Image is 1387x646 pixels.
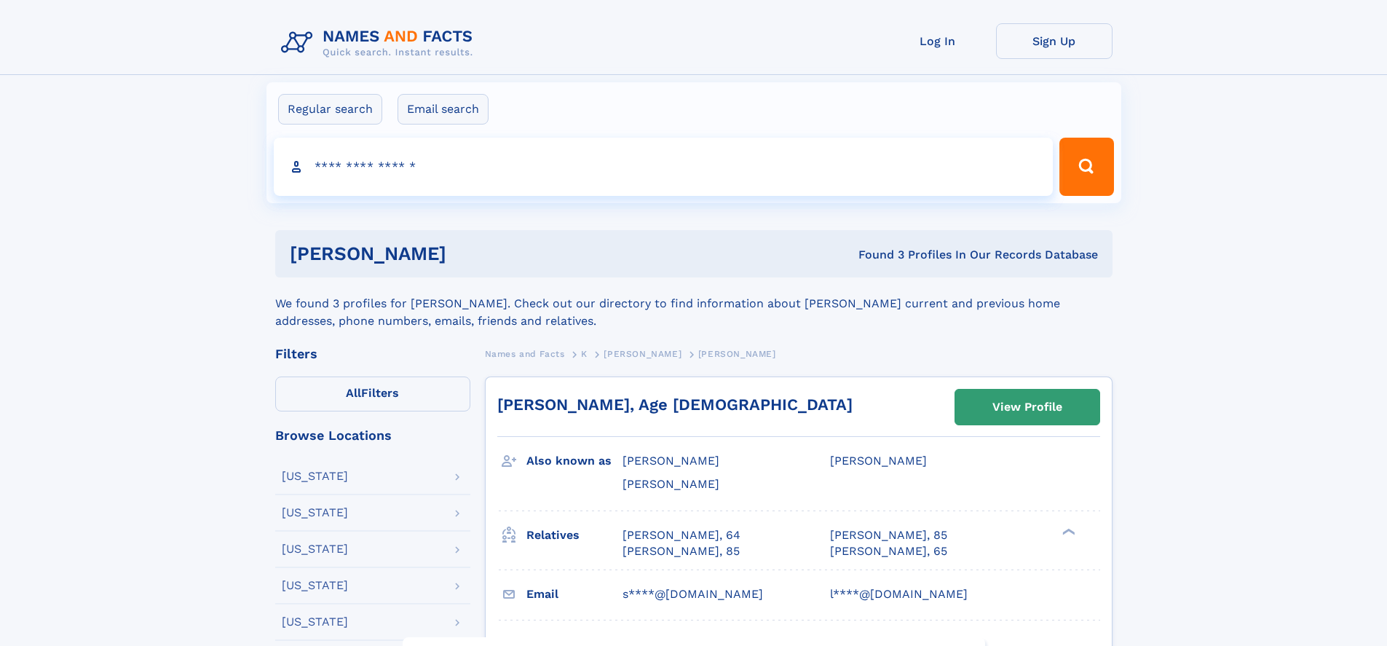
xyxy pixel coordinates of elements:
[274,138,1054,196] input: search input
[275,377,470,411] label: Filters
[282,543,348,555] div: [US_STATE]
[581,344,588,363] a: K
[996,23,1113,59] a: Sign Up
[830,543,947,559] a: [PERSON_NAME], 65
[290,245,652,263] h1: [PERSON_NAME]
[604,349,681,359] span: [PERSON_NAME]
[830,527,947,543] a: [PERSON_NAME], 85
[278,94,382,125] label: Regular search
[282,580,348,591] div: [US_STATE]
[830,454,927,468] span: [PERSON_NAME]
[526,449,623,473] h3: Also known as
[346,386,361,400] span: All
[398,94,489,125] label: Email search
[526,523,623,548] h3: Relatives
[1059,527,1076,536] div: ❯
[955,390,1099,425] a: View Profile
[485,344,565,363] a: Names and Facts
[992,390,1062,424] div: View Profile
[880,23,996,59] a: Log In
[623,543,740,559] a: [PERSON_NAME], 85
[275,429,470,442] div: Browse Locations
[282,507,348,519] div: [US_STATE]
[282,470,348,482] div: [US_STATE]
[275,347,470,361] div: Filters
[604,344,681,363] a: [PERSON_NAME]
[526,582,623,607] h3: Email
[1059,138,1113,196] button: Search Button
[623,454,719,468] span: [PERSON_NAME]
[282,616,348,628] div: [US_STATE]
[275,277,1113,330] div: We found 3 profiles for [PERSON_NAME]. Check out our directory to find information about [PERSON_...
[623,527,740,543] a: [PERSON_NAME], 64
[497,395,853,414] a: [PERSON_NAME], Age [DEMOGRAPHIC_DATA]
[652,247,1098,263] div: Found 3 Profiles In Our Records Database
[623,477,719,491] span: [PERSON_NAME]
[698,349,776,359] span: [PERSON_NAME]
[581,349,588,359] span: K
[275,23,485,63] img: Logo Names and Facts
